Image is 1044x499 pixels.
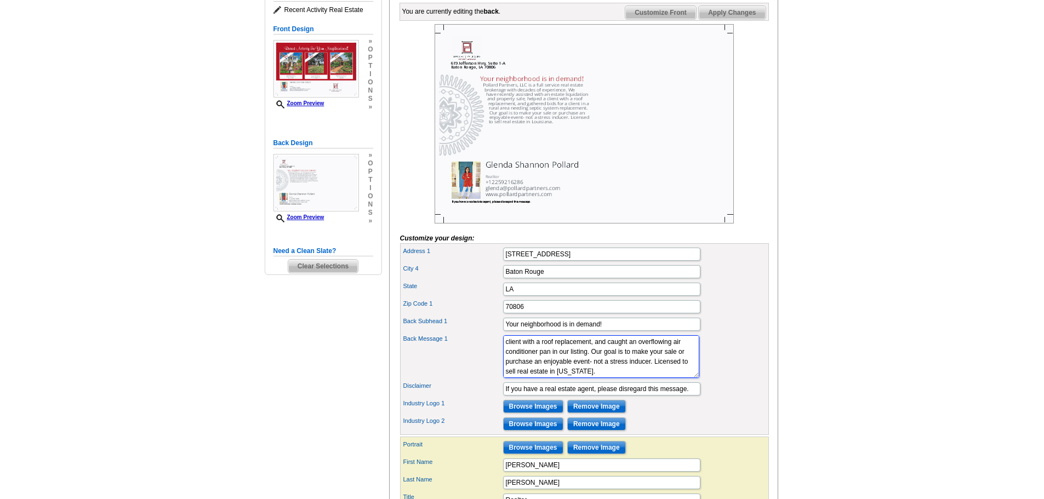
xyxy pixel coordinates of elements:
h5: Need a Clean Slate? [273,246,373,256]
label: Last Name [403,475,502,484]
input: Remove Image [567,400,626,413]
span: Clear Selections [288,260,358,273]
span: i [368,70,373,78]
span: t [368,176,373,184]
label: Industry Logo 1 [403,399,502,408]
label: Back Message 1 [403,334,502,343]
textarea: [PERSON_NAME] Partners, LLC is a full service real estate brokerage with decades of experience. W... [503,335,699,378]
span: Recent Activity Real Estate [273,4,373,15]
div: You are currently editing the . [402,7,501,16]
img: Z18879620_00001_2.jpg [273,154,359,212]
span: » [368,103,373,111]
label: Address 1 [403,246,502,256]
span: o [368,78,373,87]
label: Portrait [403,440,502,449]
span: » [368,217,373,225]
b: back [484,8,499,15]
span: o [368,192,373,200]
label: First Name [403,457,502,467]
label: City 4 [403,264,502,273]
label: Disclaimer [403,381,502,391]
span: p [368,54,373,62]
iframe: LiveChat chat widget [825,244,1044,499]
span: Apply Changes [699,6,765,19]
span: » [368,37,373,45]
span: t [368,62,373,70]
span: p [368,168,373,176]
h5: Back Design [273,138,373,148]
span: s [368,209,373,217]
img: Z18879620_00001_2.jpg [435,24,734,223]
input: Remove Image [567,441,626,454]
span: Customize Front [625,6,696,19]
h5: Front Design [273,24,373,35]
input: Browse Images [503,400,563,413]
a: Zoom Preview [273,100,324,106]
input: Browse Images [503,417,563,431]
span: o [368,45,373,54]
span: n [368,87,373,95]
input: Browse Images [503,441,563,454]
label: Industry Logo 2 [403,416,502,426]
a: Zoom Preview [273,214,324,220]
i: Customize your design: [400,234,475,242]
span: i [368,184,373,192]
span: » [368,151,373,159]
label: Back Subhead 1 [403,317,502,326]
label: Zip Code 1 [403,299,502,308]
img: Z18879620_00001_1.jpg [273,40,359,98]
span: n [368,200,373,209]
input: Remove Image [567,417,626,431]
label: State [403,282,502,291]
span: s [368,95,373,103]
span: o [368,159,373,168]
